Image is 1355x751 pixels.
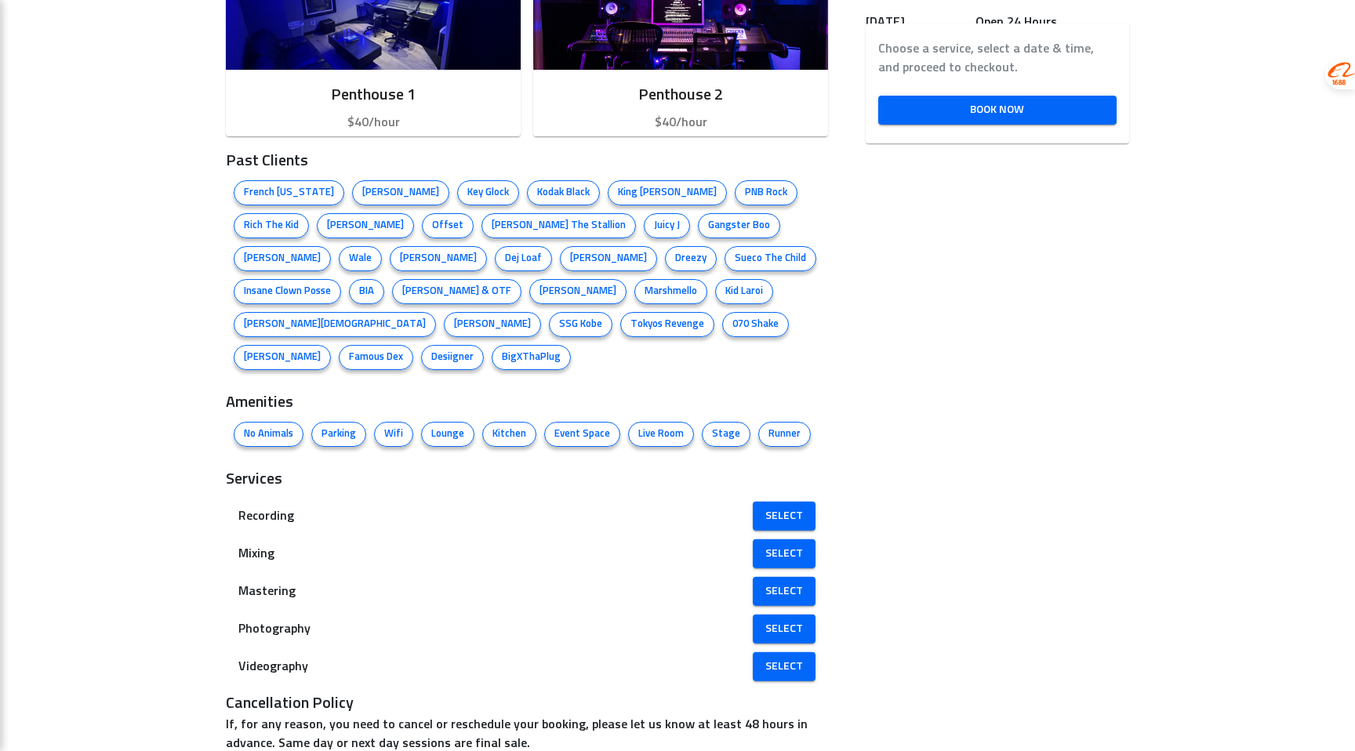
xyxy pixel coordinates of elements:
[226,149,828,172] h3: Past Clients
[716,284,772,299] span: Kid Laroi
[753,502,816,531] a: Select
[234,350,330,365] span: [PERSON_NAME]
[725,251,816,267] span: Sueco The Child
[753,577,816,606] a: Select
[765,619,803,639] span: Select
[226,535,828,572] div: Mixing
[238,657,790,676] span: Videography
[608,185,726,201] span: King [PERSON_NAME]
[546,113,816,132] p: $40/hour
[318,218,413,234] span: [PERSON_NAME]
[340,350,412,365] span: Famous Dex
[391,251,486,267] span: [PERSON_NAME]
[645,218,689,234] span: Juicy J
[483,426,536,442] span: Kitchen
[445,317,540,332] span: [PERSON_NAME]
[234,185,343,201] span: French [US_STATE]
[340,251,381,267] span: Wale
[423,218,473,234] span: Offset
[458,185,518,201] span: Key Glock
[666,251,716,267] span: Dreezy
[635,284,707,299] span: Marshmello
[226,610,828,648] div: Photography
[238,619,790,638] span: Photography
[528,185,599,201] span: Kodak Black
[699,218,779,234] span: Gangster Boo
[226,497,828,535] div: Recording
[422,350,483,365] span: Desiigner
[759,426,810,442] span: Runner
[238,82,508,107] h6: Penthouse 1
[238,113,508,132] p: $40/hour
[422,426,474,442] span: Lounge
[753,652,816,681] a: Select
[375,426,412,442] span: Wifi
[234,284,340,299] span: Insane Clown Posse
[545,426,619,442] span: Event Space
[550,317,612,332] span: SSG Kobe
[765,544,803,564] span: Select
[546,82,816,107] h6: Penthouse 2
[492,350,570,365] span: BigXThaPlug
[765,582,803,601] span: Select
[393,284,521,299] span: [PERSON_NAME] & OTF
[238,506,790,525] span: Recording
[350,284,383,299] span: BIA
[736,185,797,201] span: PNB Rock
[765,506,803,526] span: Select
[226,572,828,610] div: Mastering
[226,691,828,715] h3: Cancellation Policy
[723,317,788,332] span: 070 Shake
[353,185,449,201] span: [PERSON_NAME]
[561,251,656,267] span: [PERSON_NAME]
[530,284,626,299] span: [PERSON_NAME]
[703,426,750,442] span: Stage
[629,426,693,442] span: Live Room
[866,11,969,33] h6: [DATE]
[878,96,1117,125] a: Book Now
[226,467,828,491] h3: Services
[238,544,790,563] span: Mixing
[753,539,816,568] a: Select
[234,426,303,442] span: No Animals
[765,657,803,677] span: Select
[621,317,714,332] span: Tokyos Revenge
[753,615,816,644] a: Select
[234,251,330,267] span: [PERSON_NAME]
[234,218,308,234] span: Rich The Kid
[234,317,435,332] span: [PERSON_NAME][DEMOGRAPHIC_DATA]
[312,426,365,442] span: Parking
[226,648,828,685] div: Videography
[482,218,635,234] span: [PERSON_NAME] The Stallion
[975,11,1123,33] h6: Open 24 Hours
[878,39,1117,77] label: Choose a service, select a date & time, and proceed to checkout.
[891,100,1104,120] span: Book Now
[238,582,790,600] span: Mastering
[226,390,828,414] h3: Amenities
[496,251,551,267] span: Dej Loaf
